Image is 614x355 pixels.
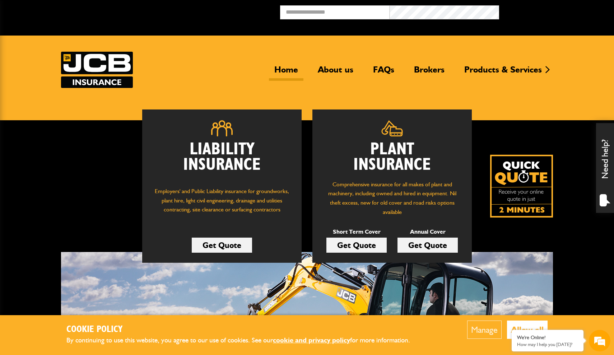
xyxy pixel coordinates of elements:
[326,238,387,253] a: Get Quote
[499,5,609,17] button: Broker Login
[467,321,502,339] button: Manage
[397,238,458,253] a: Get Quote
[61,52,133,88] a: JCB Insurance Services
[490,155,553,218] img: Quick Quote
[459,64,547,81] a: Products & Services
[517,335,578,341] div: We're Online!
[153,187,291,221] p: Employers' and Public Liability insurance for groundworks, plant hire, light civil engineering, d...
[66,324,422,335] h2: Cookie Policy
[61,52,133,88] img: JCB Insurance Services logo
[153,142,291,180] h2: Liability Insurance
[397,227,458,237] p: Annual Cover
[269,64,303,81] a: Home
[517,342,578,347] p: How may I help you today?
[409,64,450,81] a: Brokers
[596,123,614,213] div: Need help?
[273,336,350,344] a: cookie and privacy policy
[490,155,553,218] a: Get your insurance quote isn just 2-minutes
[66,335,422,346] p: By continuing to use this website, you agree to our use of cookies. See our for more information.
[507,321,548,339] button: Allow all
[368,64,400,81] a: FAQs
[192,238,252,253] a: Get Quote
[312,64,359,81] a: About us
[323,180,461,216] p: Comprehensive insurance for all makes of plant and machinery, including owned and hired in equipm...
[326,227,387,237] p: Short Term Cover
[323,142,461,173] h2: Plant Insurance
